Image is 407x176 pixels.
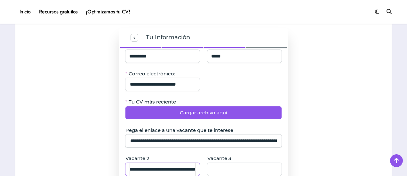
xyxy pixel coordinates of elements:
[125,127,233,134] span: Pega el enlace a una vacante que te interese
[131,34,138,42] button: previous step
[129,99,176,105] span: Tu CV más reciente
[15,3,35,20] a: Inicio
[146,33,190,42] span: Tu Información
[35,3,82,20] a: Recursos gratuitos
[82,3,134,20] a: ¡Optimizamos tu CV!
[207,155,231,162] span: Vacante 3
[180,109,227,117] span: Cargar archivo aquí
[125,106,282,119] button: Cargar archivo aquí
[125,155,149,162] span: Vacante 2
[129,71,175,77] span: Correo electrónico:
